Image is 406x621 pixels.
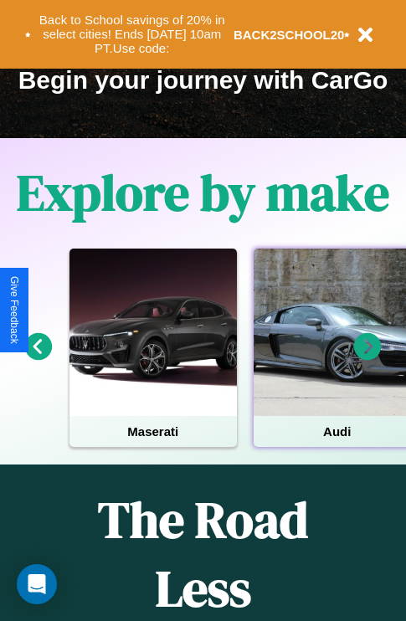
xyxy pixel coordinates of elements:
h4: Maserati [69,416,237,447]
b: BACK2SCHOOL20 [234,28,345,42]
div: Give Feedback [8,276,20,344]
div: Open Intercom Messenger [17,564,57,604]
button: Back to School savings of 20% in select cities! Ends [DATE] 10am PT.Use code: [31,8,234,60]
h1: Explore by make [17,158,389,227]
